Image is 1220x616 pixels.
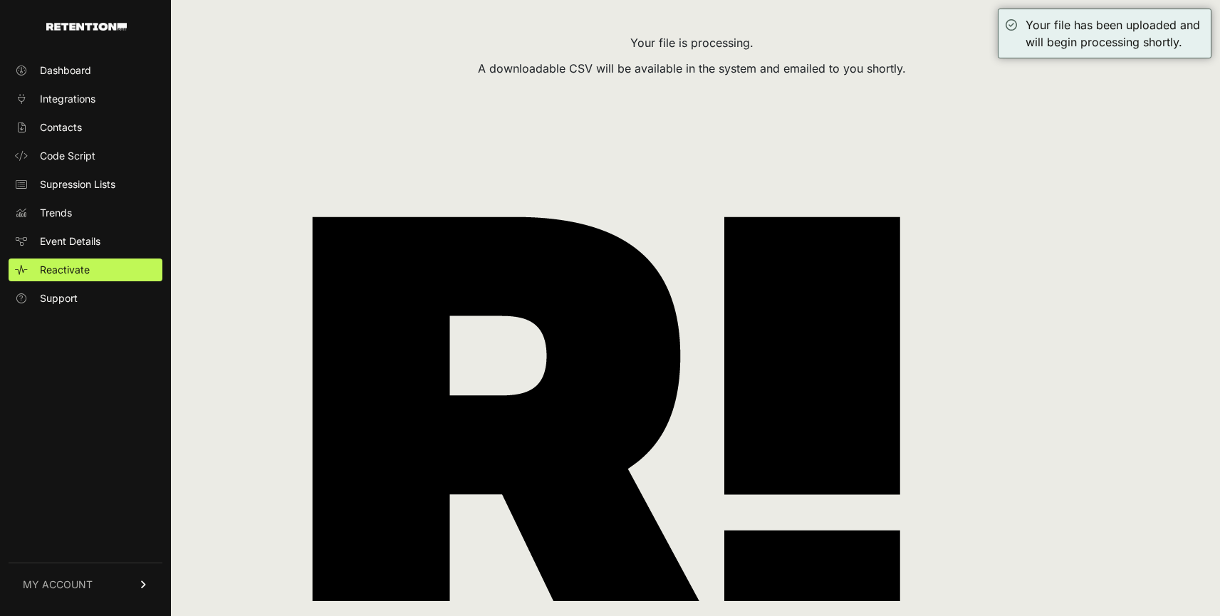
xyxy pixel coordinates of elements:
a: Integrations [9,88,162,110]
a: Reactivate [9,259,162,281]
a: Code Script [9,145,162,167]
img: Retention.com [46,23,127,31]
span: Support [40,291,78,306]
span: Trends [40,206,72,220]
a: Support [9,287,162,310]
span: Supression Lists [40,177,115,192]
span: Dashboard [40,63,91,78]
a: MY ACCOUNT [9,563,162,606]
div: Your file has been uploaded and will begin processing shortly. [1026,16,1204,51]
span: Code Script [40,149,95,163]
a: Contacts [9,116,162,139]
span: Contacts [40,120,82,135]
span: Event Details [40,234,100,249]
span: Integrations [40,92,95,106]
a: Trends [9,202,162,224]
span: Reactivate [40,263,90,277]
a: Event Details [9,230,162,253]
div: Your file is processing. [191,34,1193,51]
a: Dashboard [9,59,162,82]
a: Supression Lists [9,173,162,196]
span: MY ACCOUNT [23,578,93,592]
div: A downloadable CSV will be available in the system and emailed to you shortly. [191,60,1193,77]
